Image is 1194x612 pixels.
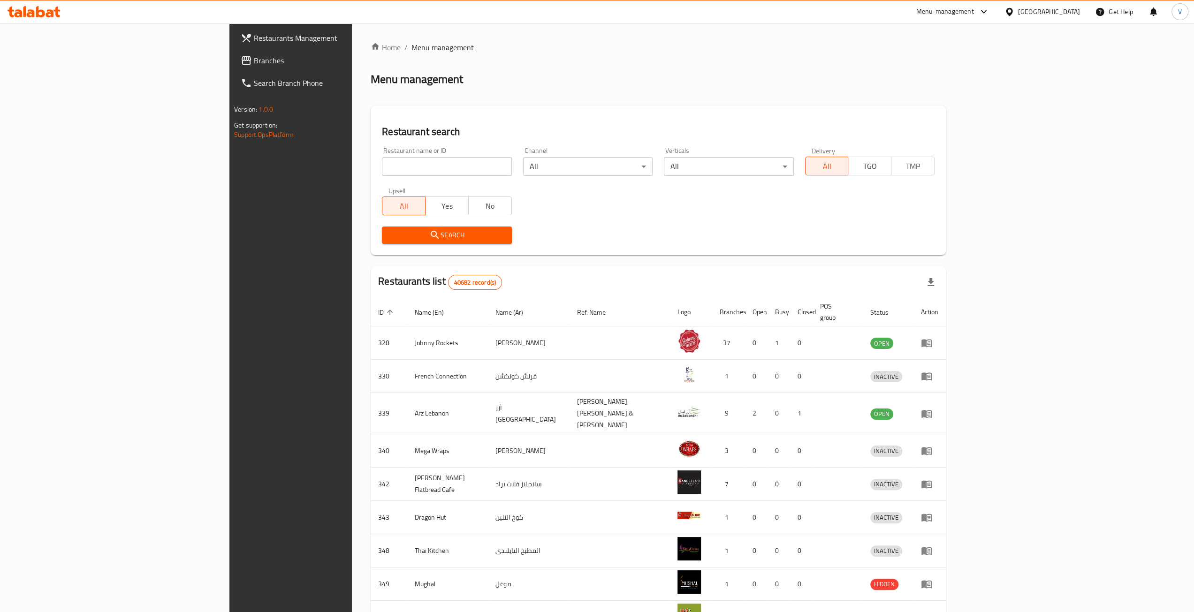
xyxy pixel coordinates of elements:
[488,567,570,601] td: موغل
[921,370,938,382] div: Menu
[234,103,257,115] span: Version:
[488,468,570,501] td: سانديلاز فلات براد
[407,501,488,534] td: Dragon Hut
[570,393,670,434] td: [PERSON_NAME],[PERSON_NAME] & [PERSON_NAME]
[790,326,813,360] td: 0
[670,298,712,326] th: Logo
[852,159,888,173] span: TGO
[664,157,793,176] div: All
[449,278,502,287] span: 40682 record(s)
[870,408,893,420] div: OPEN
[712,326,745,360] td: 37
[382,125,935,139] h2: Restaurant search
[259,103,273,115] span: 1.0.0
[411,42,474,53] span: Menu management
[870,338,893,349] div: OPEN
[488,393,570,434] td: أرز [GEOGRAPHIC_DATA]
[407,567,488,601] td: Mughal
[745,298,768,326] th: Open
[407,360,488,393] td: French Connection
[234,128,294,141] a: Support.OpsPlatform
[677,570,701,594] img: Mughal
[233,72,429,94] a: Search Branch Phone
[254,55,421,66] span: Branches
[488,434,570,468] td: [PERSON_NAME]
[745,393,768,434] td: 2
[812,147,835,154] label: Delivery
[895,159,931,173] span: TMP
[745,567,768,601] td: 0
[870,307,901,318] span: Status
[921,478,938,490] div: Menu
[407,468,488,501] td: [PERSON_NAME] Flatbread Cafe
[768,393,790,434] td: 0
[254,32,421,44] span: Restaurants Management
[921,408,938,419] div: Menu
[254,77,421,89] span: Search Branch Phone
[768,326,790,360] td: 1
[820,301,852,323] span: POS group
[921,578,938,589] div: Menu
[712,393,745,434] td: 9
[870,479,902,490] span: INACTIVE
[488,501,570,534] td: كوخ التنين
[870,371,902,382] span: INACTIVE
[677,437,701,461] img: Mega Wraps
[921,445,938,456] div: Menu
[768,501,790,534] td: 0
[870,408,893,419] span: OPEN
[382,157,511,176] input: Search for restaurant name or ID..
[1178,7,1182,17] span: V
[870,371,902,382] div: INACTIVE
[920,271,942,294] div: Export file
[488,360,570,393] td: فرنش كونكشن
[677,504,701,527] img: Dragon Hut
[921,337,938,348] div: Menu
[233,27,429,49] a: Restaurants Management
[870,512,902,523] span: INACTIVE
[790,298,813,326] th: Closed
[407,434,488,468] td: Mega Wraps
[378,274,502,290] h2: Restaurants list
[472,199,508,213] span: No
[407,326,488,360] td: Johnny Rockets
[768,534,790,567] td: 0
[745,360,768,393] td: 0
[745,501,768,534] td: 0
[870,545,902,557] div: INACTIVE
[916,6,974,17] div: Menu-management
[768,360,790,393] td: 0
[745,326,768,360] td: 0
[790,468,813,501] td: 0
[768,298,790,326] th: Busy
[388,187,406,194] label: Upsell
[712,298,745,326] th: Branches
[768,468,790,501] td: 0
[495,307,535,318] span: Name (Ar)
[677,329,701,353] img: Johnny Rockets
[870,512,902,523] div: INACTIVE
[790,434,813,468] td: 0
[577,307,618,318] span: Ref. Name
[870,446,902,457] div: INACTIVE
[415,307,456,318] span: Name (En)
[712,468,745,501] td: 7
[891,157,935,175] button: TMP
[809,159,845,173] span: All
[382,227,511,244] button: Search
[429,199,465,213] span: Yes
[234,119,277,131] span: Get support on:
[790,360,813,393] td: 0
[407,534,488,567] td: Thai Kitchen
[677,470,701,494] img: Sandella's Flatbread Cafe
[523,157,653,176] div: All
[790,393,813,434] td: 1
[805,157,849,175] button: All
[870,579,898,590] div: HIDDEN
[712,360,745,393] td: 1
[468,196,512,215] button: No
[712,501,745,534] td: 1
[745,468,768,501] td: 0
[870,446,902,456] span: INACTIVE
[677,537,701,560] img: Thai Kitchen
